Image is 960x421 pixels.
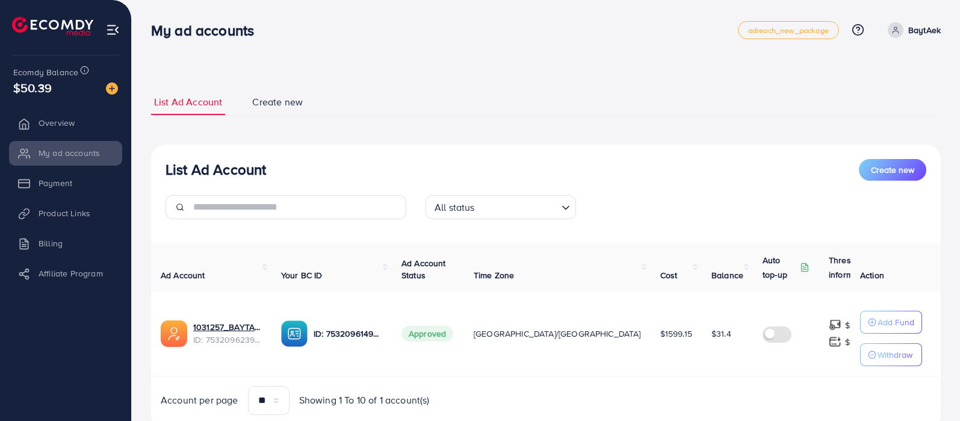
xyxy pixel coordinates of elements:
p: Withdraw [878,348,912,362]
span: Approved [401,326,453,341]
h3: My ad accounts [151,22,264,39]
span: Create new [252,95,303,109]
p: Threshold information [829,253,888,282]
span: $1599.15 [660,328,692,340]
div: <span class='underline'>1031257_BAYTAEK_1753702824295</span></br>7532096239010316305 [193,321,262,346]
span: adreach_new_package [748,27,829,34]
a: 1031257_BAYTAEK_1753702824295 [193,321,262,333]
img: top-up amount [829,335,841,348]
span: Ecomdy Balance [13,66,78,78]
span: $50.39 [13,79,52,96]
img: top-up amount [829,319,841,331]
span: Ad Account [161,269,205,281]
p: Auto top-up [763,253,797,282]
a: adreach_new_package [738,21,839,39]
span: Balance [711,269,743,281]
span: [GEOGRAPHIC_DATA]/[GEOGRAPHIC_DATA] [474,328,641,340]
h3: List Ad Account [166,161,266,178]
span: Create new [871,164,914,176]
img: ic-ba-acc.ded83a64.svg [281,320,308,347]
span: All status [432,199,477,216]
span: Account per page [161,393,238,407]
span: Showing 1 To 10 of 1 account(s) [299,393,430,407]
span: Ad Account Status [401,257,446,281]
button: Add Fund [860,311,922,334]
input: Search for option [478,196,557,216]
button: Withdraw [860,343,922,366]
a: BaytAek [883,22,941,38]
p: BaytAek [908,23,941,37]
span: Time Zone [474,269,514,281]
img: menu [106,23,120,37]
div: Search for option [426,195,576,219]
p: $ --- [845,318,860,332]
button: Create new [859,159,926,181]
p: $ --- [845,335,860,349]
span: Your BC ID [281,269,323,281]
span: List Ad Account [154,95,222,109]
span: Action [860,269,884,281]
p: ID: 7532096149239529473 [314,326,382,341]
img: image [106,83,118,95]
img: ic-ads-acc.e4c84228.svg [161,320,187,347]
img: logo [12,17,93,36]
p: Add Fund [878,315,914,329]
span: $31.4 [711,328,731,340]
span: ID: 7532096239010316305 [193,334,262,346]
span: Cost [660,269,678,281]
